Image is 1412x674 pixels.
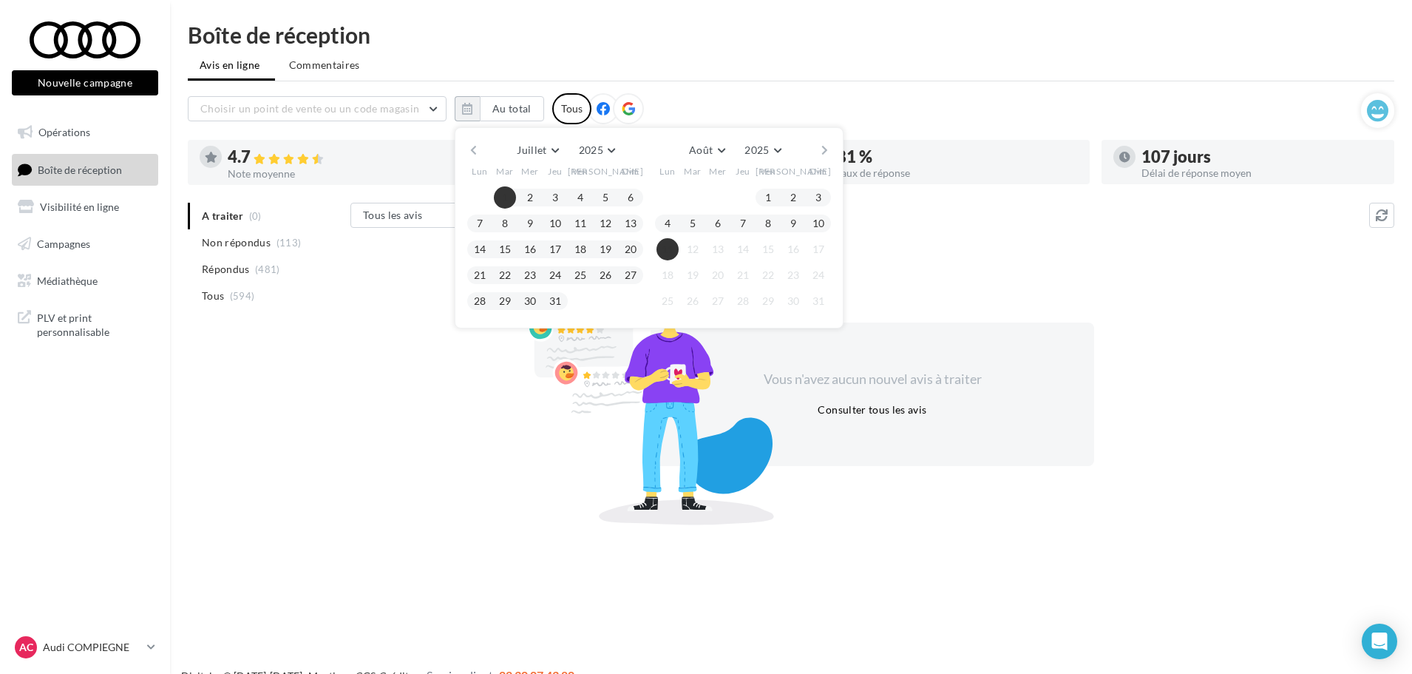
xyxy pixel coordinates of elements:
button: 10 [807,212,829,235]
button: 5 [682,212,704,235]
span: Choisir un point de vente ou un code magasin [200,102,419,115]
button: Au total [455,96,544,121]
button: 27 [620,264,642,286]
button: 31 [544,290,566,312]
button: 13 [707,238,729,260]
button: 8 [494,212,516,235]
button: 18 [656,264,679,286]
span: Médiathèque [37,274,98,286]
button: 19 [594,238,617,260]
span: Mer [521,165,539,178]
a: Campagnes [9,229,161,260]
button: 1 [494,186,516,209]
button: 26 [682,290,704,312]
button: 7 [469,212,491,235]
button: 12 [594,212,617,235]
button: 19 [682,264,704,286]
span: 2025 [744,144,769,156]
div: Open Intercom Messenger [1362,624,1397,659]
button: 1 [757,186,779,209]
button: 5 [594,186,617,209]
button: 15 [757,238,779,260]
div: Tous [552,93,591,124]
div: Taux de réponse [837,168,1078,178]
span: (113) [276,237,302,249]
button: 28 [469,290,491,312]
button: 10 [544,212,566,235]
span: [PERSON_NAME] [568,165,644,178]
p: Audi COMPIEGNE [43,640,141,655]
button: 26 [594,264,617,286]
button: 8 [757,212,779,235]
button: 18 [569,238,591,260]
span: Dim [809,165,827,178]
span: Mar [496,165,514,178]
div: 4.7 [228,149,469,166]
button: 20 [707,264,729,286]
span: AC [19,640,33,655]
span: Lun [472,165,488,178]
span: Boîte de réception [38,163,122,175]
button: Choisir un point de vente ou un code magasin [188,96,447,121]
button: 17 [544,238,566,260]
span: PLV et print personnalisable [37,308,152,340]
a: Boîte de réception [9,154,161,186]
button: 7 [732,212,754,235]
span: Dim [622,165,639,178]
button: 30 [782,290,804,312]
span: Campagnes [37,237,90,250]
button: 29 [757,290,779,312]
span: Juillet [517,144,546,156]
button: 2025 [739,140,787,161]
button: 16 [519,238,541,260]
button: 23 [519,264,541,286]
button: 22 [757,264,779,286]
div: 81 % [837,149,1078,165]
span: Mar [684,165,702,178]
button: 11 [569,212,591,235]
button: 25 [569,264,591,286]
span: Jeu [548,165,563,178]
button: 14 [732,238,754,260]
button: 24 [807,264,829,286]
div: 107 jours [1141,149,1382,165]
button: 3 [807,186,829,209]
button: 3 [544,186,566,209]
a: Médiathèque [9,266,161,297]
button: 17 [807,238,829,260]
span: (481) [255,263,280,275]
span: [PERSON_NAME] [756,165,832,178]
button: 21 [469,264,491,286]
button: Consulter tous les avis [812,401,932,419]
div: Délai de réponse moyen [1141,168,1382,178]
span: Tous les avis [363,209,423,221]
button: 28 [732,290,754,312]
button: 22 [494,264,516,286]
button: 11 [656,238,679,260]
a: Opérations [9,117,161,148]
button: 25 [656,290,679,312]
button: 2025 [573,140,621,161]
button: 6 [620,186,642,209]
button: 2 [519,186,541,209]
button: 9 [782,212,804,235]
a: Visibilité en ligne [9,192,161,223]
span: Mer [709,165,727,178]
button: 2 [782,186,804,209]
button: 14 [469,238,491,260]
span: Jeu [736,165,750,178]
button: 30 [519,290,541,312]
span: 2025 [579,144,603,156]
span: Lun [659,165,676,178]
button: Au total [480,96,544,121]
div: Boîte de réception [188,24,1394,46]
span: Tous [202,289,224,303]
button: 24 [544,264,566,286]
span: Visibilité en ligne [40,200,119,213]
button: Nouvelle campagne [12,70,158,95]
button: 21 [732,264,754,286]
button: 9 [519,212,541,235]
button: 31 [807,290,829,312]
button: 15 [494,238,516,260]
